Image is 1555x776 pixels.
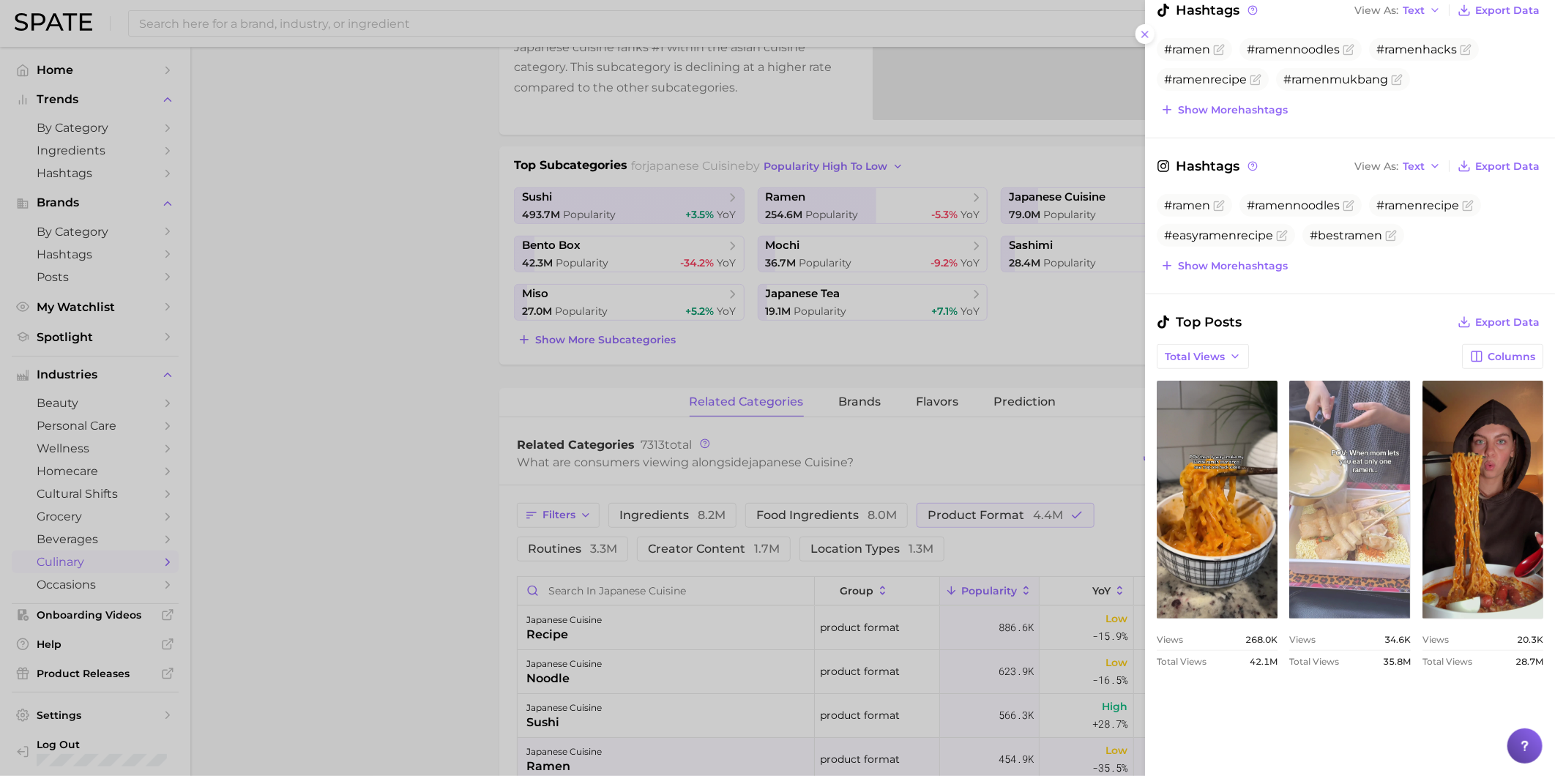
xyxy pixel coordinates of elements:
span: Text [1403,163,1425,171]
button: Show morehashtags [1157,100,1291,120]
span: Export Data [1475,160,1540,173]
button: Flag as miscategorized or irrelevant [1213,200,1225,212]
span: Views [1157,634,1183,645]
button: View AsText [1351,157,1444,176]
span: #ramenmukbang [1283,72,1388,86]
span: Top Posts [1157,312,1242,332]
button: Flag as miscategorized or irrelevant [1385,230,1397,242]
button: Flag as miscategorized or irrelevant [1462,200,1474,212]
button: Export Data [1454,156,1543,176]
button: Flag as miscategorized or irrelevant [1460,44,1472,56]
span: Show more hashtags [1178,104,1288,116]
span: View As [1354,7,1398,15]
span: Export Data [1475,316,1540,329]
span: Total Views [1165,351,1225,363]
span: #ramen [1164,198,1210,212]
button: Flag as miscategorized or irrelevant [1276,230,1288,242]
button: Flag as miscategorized or irrelevant [1250,74,1261,86]
span: Columns [1488,351,1535,363]
span: 20.3k [1517,634,1543,645]
span: Text [1403,7,1425,15]
span: 28.7m [1515,656,1543,667]
span: #ramenhacks [1376,42,1457,56]
button: Total Views [1157,344,1249,369]
button: Flag as miscategorized or irrelevant [1391,74,1403,86]
span: Views [1289,634,1316,645]
button: Columns [1462,344,1543,369]
span: View As [1354,163,1398,171]
button: Flag as miscategorized or irrelevant [1343,44,1354,56]
span: 34.6k [1384,634,1411,645]
span: Export Data [1475,4,1540,17]
button: View AsText [1351,1,1444,20]
span: 268.0k [1245,634,1278,645]
button: Show morehashtags [1157,255,1291,276]
span: Total Views [1157,656,1207,667]
span: Hashtags [1157,156,1260,176]
button: Flag as miscategorized or irrelevant [1213,44,1225,56]
span: #bestramen [1310,228,1382,242]
span: Show more hashtags [1178,260,1288,272]
span: Views [1422,634,1449,645]
span: #ramenrecipe [1164,72,1247,86]
span: 35.8m [1383,656,1411,667]
span: #ramennoodles [1247,42,1340,56]
span: #easyramenrecipe [1164,228,1273,242]
span: #ramennoodles [1247,198,1340,212]
button: Flag as miscategorized or irrelevant [1343,200,1354,212]
span: Total Views [1422,656,1472,667]
span: 42.1m [1250,656,1278,667]
span: #ramenrecipe [1376,198,1459,212]
button: Export Data [1454,312,1543,332]
span: #ramen [1164,42,1210,56]
span: Total Views [1289,656,1339,667]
